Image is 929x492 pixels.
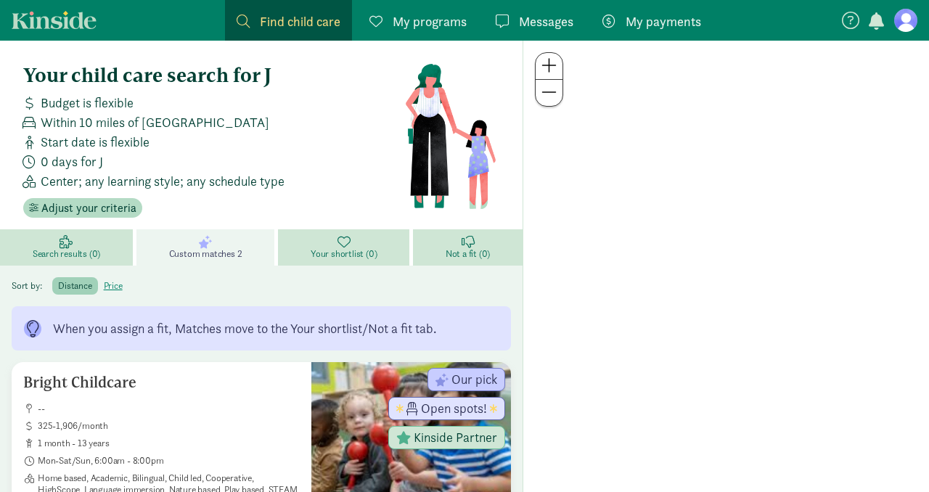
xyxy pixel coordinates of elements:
[23,64,404,87] h4: Your child care search for J
[38,438,300,449] span: 1 month - 13 years
[136,229,278,266] a: Custom matches 2
[41,112,269,132] span: Within 10 miles of [GEOGRAPHIC_DATA]
[41,152,103,171] span: 0 days for J
[12,11,97,29] a: Kinside
[23,198,142,218] button: Adjust your criteria
[41,132,150,152] span: Start date is flexible
[169,248,242,260] span: Custom matches 2
[311,248,377,260] span: Your shortlist (0)
[38,420,300,432] span: 325-1,906/month
[52,277,97,295] label: distance
[12,279,50,292] span: Sort by:
[414,431,497,444] span: Kinside Partner
[421,402,487,415] span: Open spots!
[446,248,490,260] span: Not a fit (0)
[53,319,436,338] div: When you assign a fit, Matches move to the Your shortlist/Not a fit tab.
[41,93,134,112] span: Budget is flexible
[451,373,497,386] span: Our pick
[41,200,136,217] span: Adjust your criteria
[260,12,340,31] span: Find child care
[393,12,467,31] span: My programs
[38,455,300,467] span: Mon-Sat/Sun, 6:00am - 8:00pm
[519,12,573,31] span: Messages
[626,12,701,31] span: My payments
[413,229,523,266] a: Not a fit (0)
[98,277,128,295] label: price
[38,403,300,414] span: --
[33,248,100,260] span: Search results (0)
[23,374,300,391] h5: Bright Childcare
[278,229,413,266] a: Your shortlist (0)
[41,171,285,191] span: Center; any learning style; any schedule type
